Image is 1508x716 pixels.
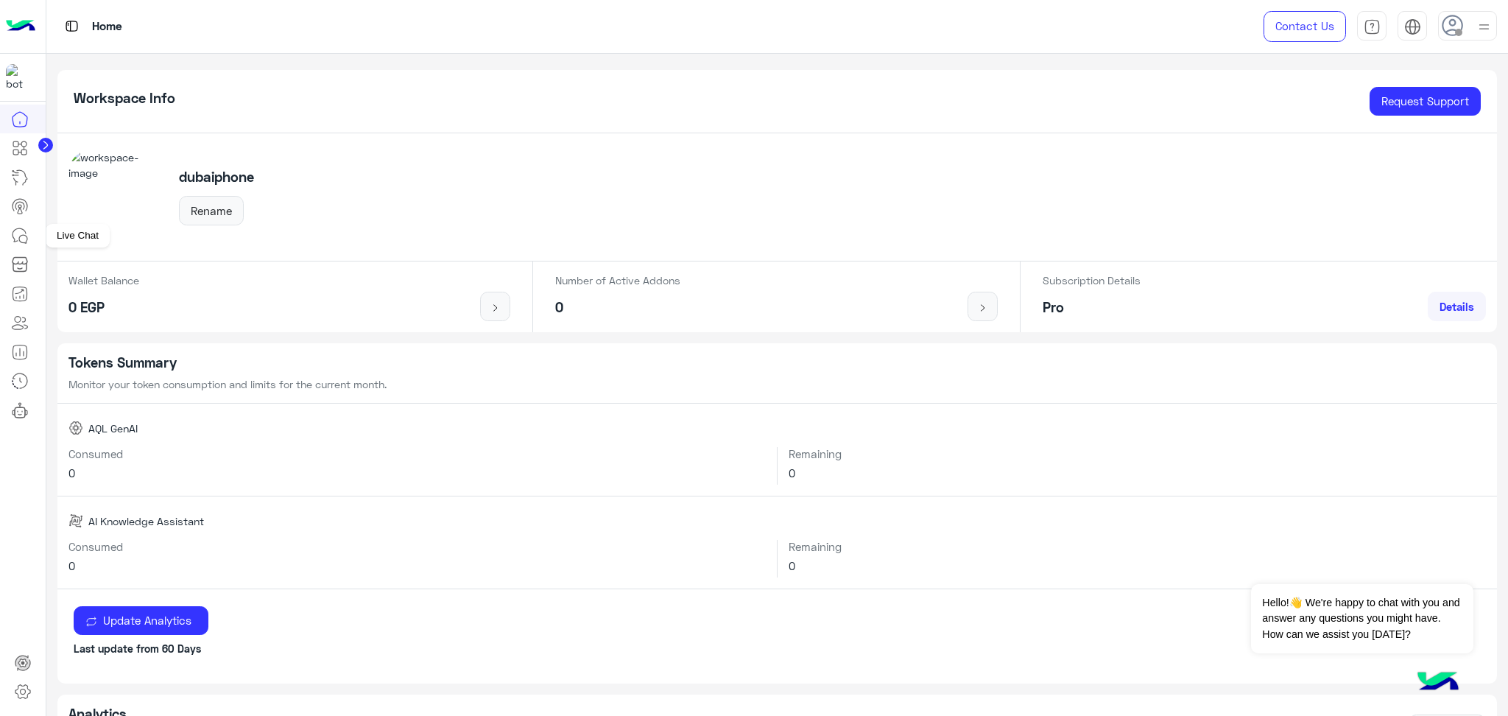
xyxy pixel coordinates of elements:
p: Home [92,17,122,37]
img: hulul-logo.png [1412,657,1464,709]
h6: Consumed [68,447,767,460]
p: Number of Active Addons [555,273,680,288]
img: Logo [6,11,35,42]
img: AI Knowledge Assistant [68,513,83,528]
img: icon [973,302,992,314]
img: icon [486,302,504,314]
img: 1403182699927242 [6,64,32,91]
h6: 0 [68,559,767,572]
span: Hello!👋 We're happy to chat with you and answer any questions you might have. How can we assist y... [1251,584,1473,653]
img: workspace-image [68,150,163,244]
img: tab [1404,18,1421,35]
a: Details [1428,292,1486,321]
h6: 0 [68,466,767,480]
h5: Tokens Summary [68,354,1487,371]
h5: 0 EGP [68,299,139,316]
h6: Remaining [789,447,1486,460]
h6: 0 [789,466,1486,480]
a: Contact Us [1264,11,1346,42]
a: tab [1357,11,1387,42]
img: update icon [85,616,97,628]
a: Request Support [1370,87,1481,116]
img: AQL GenAI [68,421,83,435]
p: Monitor your token consumption and limits for the current month. [68,376,1487,392]
h5: Pro [1043,299,1141,316]
button: Update Analytics [74,606,208,636]
img: tab [63,17,81,35]
h5: dubaiphone [179,169,254,186]
span: Update Analytics [97,614,197,627]
h5: 0 [555,299,680,316]
img: tab [1364,18,1381,35]
h5: Workspace Info [74,90,175,107]
span: Details [1440,300,1474,313]
span: AI Knowledge Assistant [88,513,204,529]
div: Live Chat [46,224,110,248]
p: Last update from 60 Days [74,641,1481,656]
h6: Consumed [68,540,767,553]
p: Subscription Details [1043,273,1141,288]
p: Wallet Balance [68,273,139,288]
span: AQL GenAI [88,421,138,436]
h6: 0 [789,559,1486,572]
h6: Remaining [789,540,1486,553]
img: profile [1475,18,1493,36]
button: Rename [179,196,244,225]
